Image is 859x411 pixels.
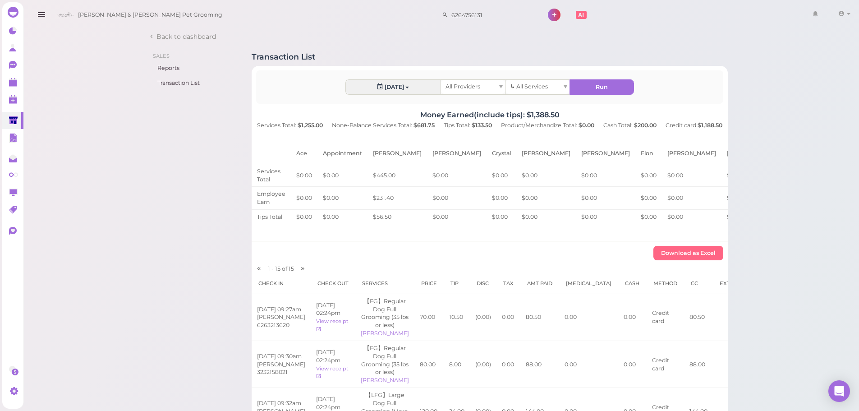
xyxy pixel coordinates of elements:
span: All Providers [446,83,480,90]
td: [DATE] 02:24pm [311,341,355,388]
div: [PERSON_NAME] 6263213620 [257,313,305,329]
td: 88.00 [684,341,713,388]
div: 【FG】Regular Dog Full Grooming (35 lbs or less) [361,344,409,376]
td: $385.00 [721,164,781,187]
th: [PERSON_NAME] [367,143,427,164]
th: [MEDICAL_DATA] [559,273,618,294]
td: $0.00 [317,164,367,187]
input: Search customer [448,8,536,22]
td: 70.00 [414,294,444,341]
h1: Transaction List [252,52,315,61]
td: $0.00 [487,187,516,210]
td: $0.00 [487,210,516,224]
span: [PERSON_NAME] & [PERSON_NAME] Pet Grooming [78,2,222,28]
td: 0.00 [496,294,520,341]
div: None-Balance Services Total: [327,121,439,129]
td: $0.00 [516,187,576,210]
div: [PERSON_NAME] [361,376,409,384]
th: Extra [713,273,744,294]
th: Method [647,273,684,294]
th: [PERSON_NAME] [576,143,635,164]
td: $0.00 [576,187,635,210]
th: Cash [618,273,647,294]
b: $1,188.50 [698,122,722,129]
th: [PERSON_NAME] [662,143,721,164]
td: $0.00 [317,210,367,224]
td: 0.00 [618,294,647,341]
td: $0.00 [662,187,721,210]
button: [DATE] [346,80,441,94]
td: $0.00 [427,210,487,224]
th: Tax [496,273,520,294]
td: 0.00 [559,341,618,388]
td: ( 0.00 ) [470,341,496,388]
span: 15 [275,265,282,272]
b: $133.50 [472,122,492,129]
td: 80.50 [520,294,559,341]
td: $0.00 [291,187,317,210]
span: - [271,265,274,272]
a: View receipt [316,318,349,332]
td: 0.00 [559,294,618,341]
th: Services [355,273,414,294]
th: Amt Paid [520,273,559,294]
button: Download as Excel [653,246,723,260]
td: $0.00 [576,210,635,224]
td: Services Total [252,164,291,187]
td: $0.00 [317,187,367,210]
div: 【FG】Regular Dog Full Grooming (35 lbs or less) [361,297,409,329]
div: Product/Merchandize Total: [496,121,599,129]
a: Back to dashboard [148,32,216,41]
button: Run [570,80,634,94]
th: [PERSON_NAME] [516,143,576,164]
td: $0.00 [427,187,487,210]
td: 88.00 [520,341,559,388]
div: Tips Total: [439,121,496,129]
td: $0.00 [662,164,721,187]
b: $1,255.00 [298,122,323,129]
td: $445.00 [367,164,427,187]
h4: Money Earned(include tips): $1,388.50 [252,111,728,119]
b: $200.00 [634,122,657,129]
td: 0.00 [618,341,647,388]
td: 10.50 [444,294,470,341]
th: [PERSON_NAME] [721,143,781,164]
td: $0.00 [291,164,317,187]
div: [DATE] 09:30am [257,352,305,360]
span: of [282,265,287,272]
td: 80.50 [684,294,713,341]
td: $0.00 [662,210,721,224]
div: Open Intercom Messenger [828,380,850,402]
th: Check out [311,273,355,294]
td: Credit card [647,341,684,388]
td: Credit card [647,294,684,341]
td: Tips Total [252,210,291,224]
td: [DATE] 02:24pm [311,294,355,341]
a: Reports [153,62,234,74]
span: 15 [289,265,294,272]
div: [DATE] 09:32am [257,399,305,407]
td: $0.00 [635,164,662,187]
th: Ace [291,143,317,164]
span: 1 [268,265,271,272]
th: Check in [252,273,311,294]
div: Credit card [661,121,727,129]
td: 0.00 [496,341,520,388]
td: $29.00 [721,210,781,224]
div: [PERSON_NAME] 3232158021 [257,360,305,377]
td: $165.55 [721,187,781,210]
td: $0.00 [291,210,317,224]
td: $0.00 [487,164,516,187]
th: [PERSON_NAME] [427,143,487,164]
td: $0.00 [427,164,487,187]
div: [PERSON_NAME] [361,329,409,337]
th: Tip [444,273,470,294]
th: Crystal [487,143,516,164]
li: Sales [153,52,234,60]
span: ↳ All Services [510,83,547,90]
td: $0.00 [635,187,662,210]
td: 8.00 [444,341,470,388]
th: Disc [470,273,496,294]
td: $56.50 [367,210,427,224]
